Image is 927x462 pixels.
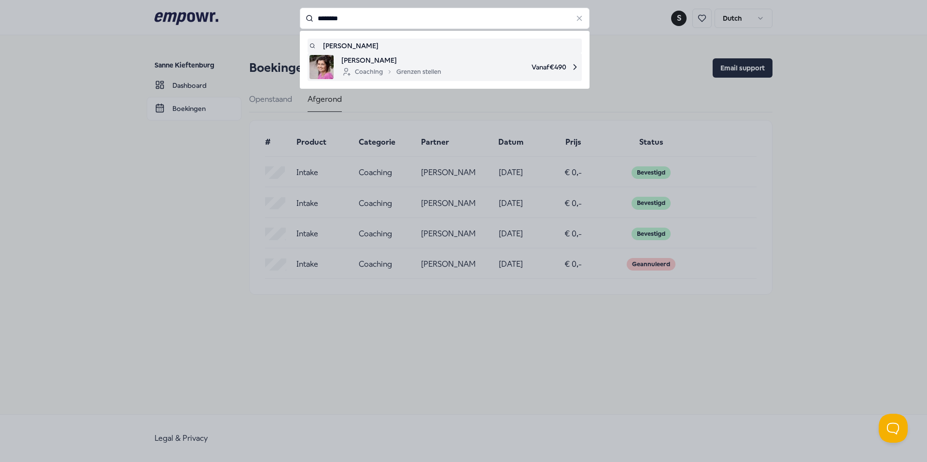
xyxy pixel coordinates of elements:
span: Vanaf € 490 [449,55,580,79]
div: Coaching Grenzen stellen [341,66,441,78]
a: [PERSON_NAME] [309,41,580,51]
img: product image [309,55,334,79]
span: [PERSON_NAME] [341,55,441,66]
input: Search for products, categories or subcategories [300,8,590,29]
a: product image[PERSON_NAME]CoachingGrenzen stellenVanaf€490 [309,55,580,79]
iframe: Help Scout Beacon - Open [879,414,908,443]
